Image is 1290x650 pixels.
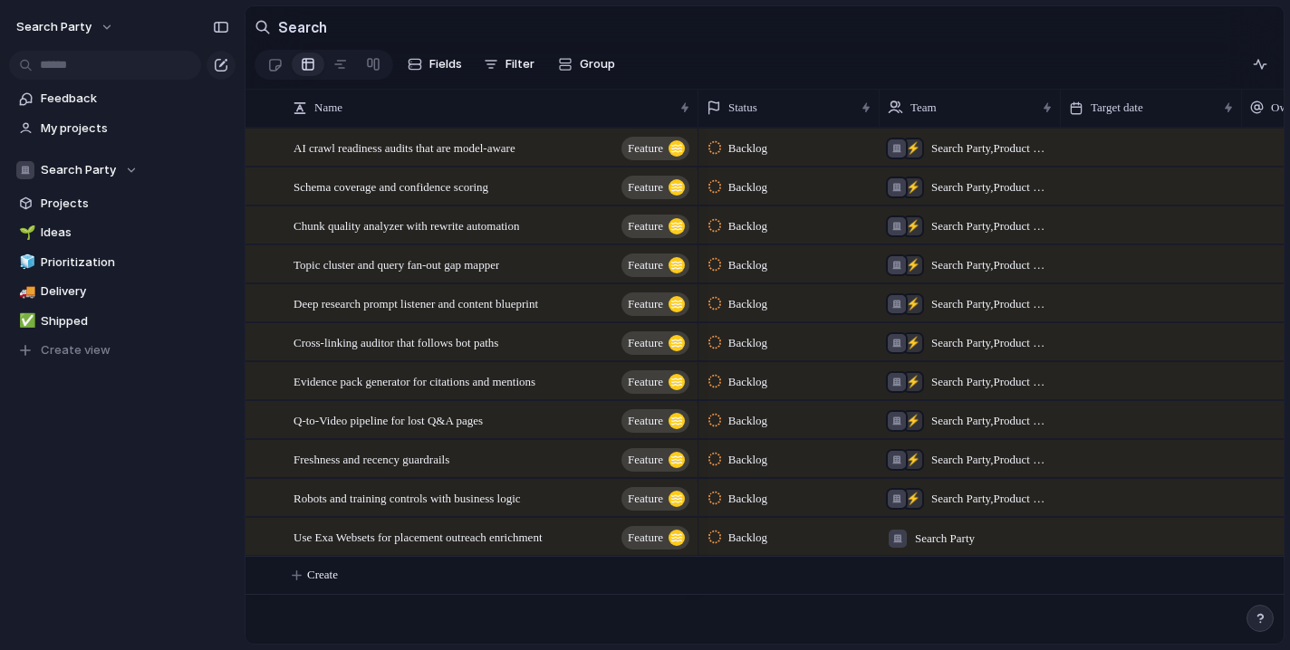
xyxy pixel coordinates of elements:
span: Backlog [728,139,767,158]
div: ⚡ [904,256,922,274]
div: ⚡ [904,139,922,158]
h2: Search [278,16,327,38]
span: Delivery [41,282,229,301]
span: Search Party , Product & Engineering [931,139,1053,158]
span: Shipped [41,312,229,330]
div: ⚡ [904,217,922,235]
button: Feature [621,176,689,199]
span: My projects [41,119,229,138]
button: Feature [621,137,689,160]
button: Search Party [8,13,123,42]
div: ⚡ [904,451,922,469]
span: Backlog [728,217,767,235]
span: Q-to-Video pipeline for lost Q&A pages [294,409,483,430]
span: Fields [429,55,462,73]
button: Feature [621,253,689,277]
span: Feature [628,175,663,200]
span: Target date [1091,99,1143,117]
div: 🚚 [19,282,32,302]
span: Use Exa Websets for placement outreach enrichment [294,526,543,547]
span: Search Party , Product & Engineering [931,256,1053,274]
span: Search Party , Product & Engineering [931,451,1053,469]
span: Feature [628,486,663,511]
span: Projects [41,195,229,213]
span: Feature [628,214,663,239]
span: Topic cluster and query fan-out gap mapper [294,253,499,274]
span: Backlog [728,412,767,430]
span: Prioritization [41,253,229,272]
div: ⚡ [904,412,922,430]
button: Feature [621,215,689,238]
span: Cross-linking auditor that follows bot paths [294,331,498,352]
span: Backlog [728,178,767,196]
a: 🚚Delivery [9,278,236,305]
span: Create view [41,341,111,359]
span: Freshness and recency guardrails [294,448,449,469]
span: Search Party [16,18,91,36]
span: Search Party , Product & Engineering [931,217,1053,235]
span: Filter [505,55,534,73]
div: ⚡ [904,490,922,508]
button: Group [549,50,624,79]
div: ⚡ [904,295,922,313]
span: Backlog [728,334,767,352]
span: Search Party , Product & Engineering [931,412,1053,430]
span: Feature [628,292,663,317]
div: ⚡ [904,373,922,391]
span: Ideas [41,224,229,242]
span: Feature [628,253,663,278]
span: Feature [628,408,663,434]
button: Feature [621,526,689,550]
a: 🧊Prioritization [9,249,236,276]
button: ✅ [16,312,34,330]
div: ✅ [19,311,32,331]
button: 🚚 [16,282,34,301]
span: Status [728,99,757,117]
span: Search Party [41,161,116,179]
a: Feedback [9,85,236,112]
button: Feature [621,487,689,511]
a: ✅Shipped [9,308,236,335]
button: Feature [621,292,689,316]
span: Feature [628,369,663,395]
span: Search Party , Product & Engineering [931,334,1053,352]
div: ⚡ [904,178,922,196]
a: Projects [9,190,236,217]
span: Robots and training controls with business logic [294,487,521,508]
span: Group [580,55,615,73]
a: 🌱Ideas [9,219,236,246]
span: Feature [628,330,663,356]
span: Search Party , Product & Engineering [931,490,1053,508]
div: 🌱 [19,223,32,244]
span: Feature [628,525,663,550]
span: Backlog [728,451,767,469]
span: Create [307,566,338,584]
span: Feature [628,447,663,473]
button: Feature [621,331,689,355]
button: Filter [477,50,542,79]
span: Search Party , Product & Engineering [931,373,1053,391]
span: Evidence pack generator for citations and mentions [294,370,535,391]
button: Create view [9,337,236,364]
button: Fields [400,50,469,79]
span: Feedback [41,90,229,108]
button: 🧊 [16,253,34,272]
span: Backlog [728,490,767,508]
span: Feature [628,136,663,161]
span: Backlog [728,295,767,313]
span: Backlog [728,529,767,547]
span: Search Party , Product & Engineering [931,295,1053,313]
button: 🌱 [16,224,34,242]
button: Search Party [9,157,236,184]
div: 🧊 [19,252,32,272]
span: Backlog [728,256,767,274]
span: Backlog [728,373,767,391]
button: Feature [621,370,689,394]
span: Chunk quality analyzer with rewrite automation [294,215,519,235]
span: Name [314,99,342,117]
div: ⚡ [904,334,922,352]
a: My projects [9,115,236,142]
